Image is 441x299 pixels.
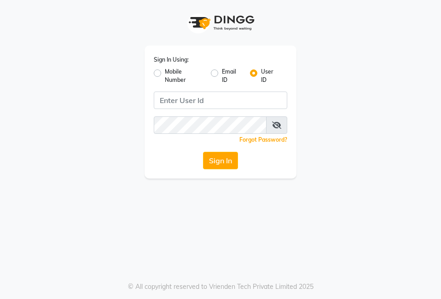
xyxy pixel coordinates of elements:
[261,68,280,84] label: User ID
[222,68,243,84] label: Email ID
[154,116,267,134] input: Username
[154,56,189,64] label: Sign In Using:
[203,152,238,169] button: Sign In
[165,68,203,84] label: Mobile Number
[184,9,257,36] img: logo1.svg
[239,136,287,143] a: Forgot Password?
[154,92,287,109] input: Username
